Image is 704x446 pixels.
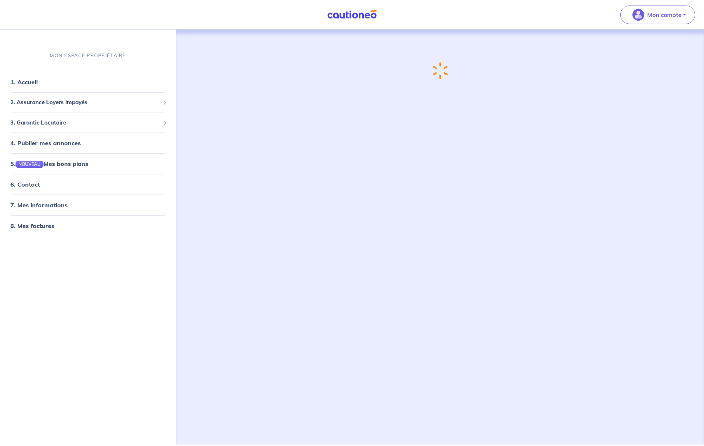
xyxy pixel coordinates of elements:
[3,95,173,110] div: 2. Assurance Loyers Impayés
[10,118,160,127] span: 3. Garantie Locataire
[324,10,380,19] img: Cautioneo
[3,218,173,233] div: 8. Mes factures
[10,181,40,188] a: 6. Contact
[10,222,54,229] a: 8. Mes factures
[620,6,695,24] button: illu_account_valid_menu.svgMon compte
[10,139,81,147] a: 4. Publier mes annonces
[632,9,644,21] img: illu_account_valid_menu.svg
[3,177,173,192] div: 6. Contact
[10,98,160,107] span: 2. Assurance Loyers Impayés
[10,78,38,86] a: 1. Accueil
[432,62,448,79] img: loading-spinner
[10,160,88,167] a: 5.NOUVEAUMes bons plans
[3,75,173,89] div: 1. Accueil
[3,198,173,212] div: 7. Mes informations
[10,201,68,209] a: 7. Mes informations
[647,10,681,19] p: Mon compte
[50,52,126,59] p: MON ESPACE PROPRIÉTAIRE
[3,136,173,150] div: 4. Publier mes annonces
[3,156,173,171] div: 5.NOUVEAUMes bons plans
[3,115,173,130] div: 3. Garantie Locataire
